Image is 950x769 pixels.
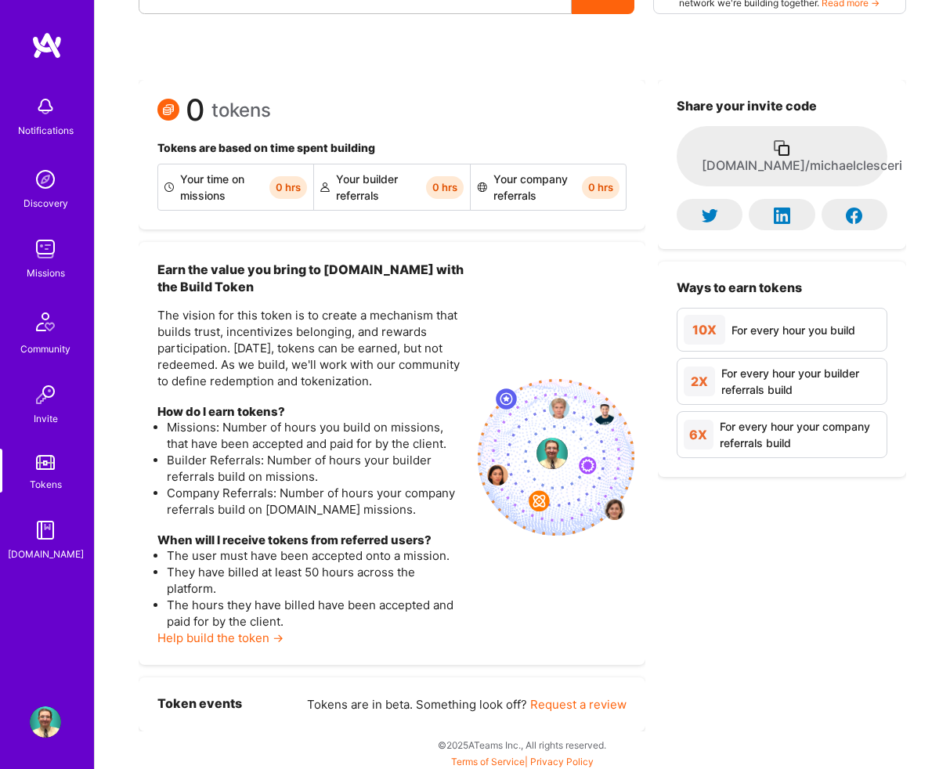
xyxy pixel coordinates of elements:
img: User Avatar [30,706,61,738]
div: Discovery [23,195,68,211]
a: Terms of Service [451,756,525,767]
li: Company Referrals: Number of hours your company referrals build on [DOMAIN_NAME] missions. [167,485,465,518]
img: Token icon [157,99,179,121]
div: 10X [684,315,725,345]
button: [DOMAIN_NAME]/michaelclesceri [677,126,887,186]
img: Invite [30,379,61,410]
div: [DOMAIN_NAME] [8,546,84,562]
img: discovery [30,164,61,195]
a: Privacy Policy [530,756,594,767]
img: Builder icon [164,182,174,192]
img: tokens [36,455,55,470]
h3: Earn the value you bring to [DOMAIN_NAME] with the Build Token [157,261,465,295]
img: teamwork [30,233,61,265]
div: Your time on missions [158,164,314,210]
img: Company referral icon [477,182,487,192]
span: tokens [211,102,271,118]
span: Tokens are in beta. Something look off? [307,697,527,712]
div: Your company referrals [471,164,626,210]
h3: Ways to earn tokens [677,280,887,295]
li: Missions: Number of hours you build on missions, that have been accepted and paid for by the client. [167,419,465,452]
div: Missions [27,265,65,281]
h4: Tokens are based on time spent building [157,142,627,155]
span: 0 hrs [582,176,619,199]
img: profile [536,438,568,469]
li: Builder Referrals: Number of hours your builder referrals build on missions. [167,452,465,485]
i: icon Twitter [702,208,718,224]
a: User Avatar [26,706,65,738]
a: Request a review [530,697,627,712]
div: © 2025 ATeams Inc., All rights reserved. [94,725,950,764]
div: Tokens [30,476,62,493]
span: | [451,756,594,767]
h4: When will I receive tokens from referred users? [157,533,465,547]
img: invite [478,379,634,536]
span: 0 hrs [426,176,464,199]
div: For every hour you build [731,322,855,338]
div: Invite [34,410,58,427]
li: The hours they have billed have been accepted and paid for by the client. [167,597,465,630]
div: 6X [684,420,713,449]
h4: How do I earn tokens? [157,405,465,419]
a: Help build the token → [157,630,284,645]
div: For every hour your company referrals build [720,418,880,451]
img: logo [31,31,63,60]
h3: Share your invite code [677,99,887,114]
i: icon Copy [772,139,791,157]
li: They have billed at least 50 hours across the platform. [167,564,465,597]
h3: Token events [157,696,242,713]
div: Notifications [18,122,74,139]
img: guide book [30,514,61,546]
li: The user must have been accepted onto a mission. [167,547,465,564]
span: 0 [186,102,205,118]
img: Community [27,303,64,341]
div: 2X [684,366,715,396]
i: icon Facebook [846,208,862,224]
div: Your builder referrals [314,164,470,210]
span: 0 hrs [269,176,307,199]
img: bell [30,91,61,122]
img: Builder referral icon [320,182,330,192]
div: For every hour your builder referrals build [721,365,880,398]
i: icon LinkedInDark [774,208,790,224]
div: Community [20,341,70,357]
p: The vision for this token is to create a mechanism that builds trust, incentivizes belonging, and... [157,307,465,389]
